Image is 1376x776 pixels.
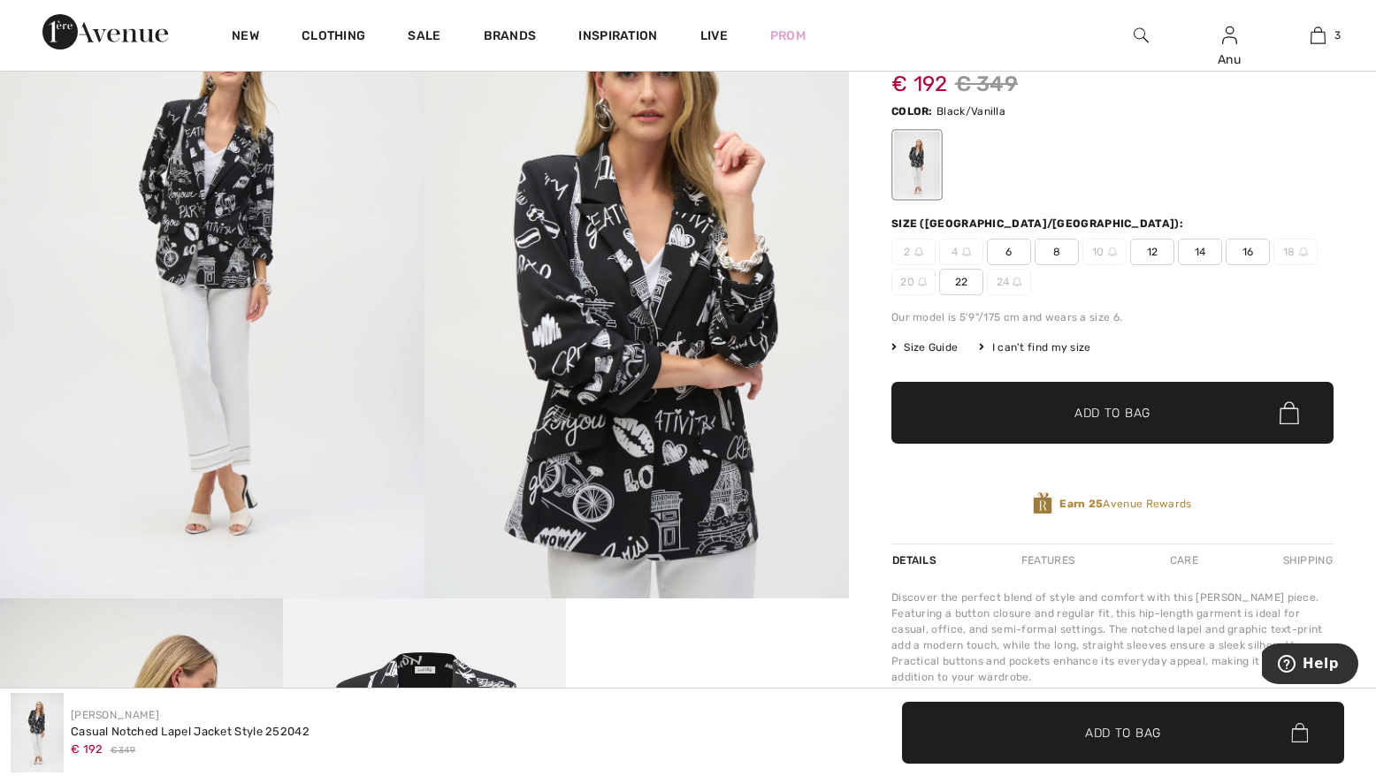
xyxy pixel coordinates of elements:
[1262,643,1358,688] iframe: Opens a widget where you can find more information
[1082,239,1127,265] span: 10
[955,68,1019,100] span: € 349
[939,269,983,295] span: 22
[42,14,168,49] img: 1ère Avenue
[1186,50,1273,69] div: Anu
[1074,404,1150,422] span: Add to Bag
[1222,25,1237,46] img: My Info
[770,27,806,45] a: Prom
[1178,239,1222,265] span: 14
[11,693,64,772] img: Casual Notched Lapel Jacket Style 252042
[566,598,849,740] video: Your browser does not support the video tag.
[1291,723,1308,742] img: Bag.svg
[936,105,1005,118] span: Black/Vanilla
[914,247,923,256] img: ring-m.svg
[1033,491,1052,515] img: Avenue Rewards
[700,27,728,45] a: Live
[1006,544,1089,576] div: Features
[891,216,1187,232] div: Size ([GEOGRAPHIC_DATA]/[GEOGRAPHIC_DATA]):
[891,269,936,295] span: 20
[1108,247,1117,256] img: ring-m.svg
[1222,27,1237,43] a: Sign In
[484,28,537,47] a: Brands
[71,709,159,721] a: [PERSON_NAME]
[891,105,933,118] span: Color:
[1059,496,1191,512] span: Avenue Rewards
[408,28,440,47] a: Sale
[1085,723,1161,742] span: Add to Bag
[1311,25,1326,46] img: My Bag
[1130,239,1174,265] span: 12
[891,54,948,96] span: € 192
[1299,247,1308,256] img: ring-m.svg
[891,590,1334,685] div: Discover the perfect blend of style and comfort with this [PERSON_NAME] piece. Featuring a button...
[1134,25,1149,46] img: search the website
[1274,25,1361,46] a: 3
[1334,27,1341,43] span: 3
[891,544,941,576] div: Details
[1226,239,1270,265] span: 16
[1013,278,1021,286] img: ring-m.svg
[902,702,1344,764] button: Add to Bag
[979,339,1090,355] div: I can't find my size
[891,309,1334,325] div: Our model is 5'9"/175 cm and wears a size 6.
[111,744,136,757] span: € 349
[1279,544,1334,576] div: Shipping
[578,28,657,47] span: Inspiration
[962,247,971,256] img: ring-m.svg
[1035,239,1079,265] span: 8
[232,28,259,47] a: New
[891,382,1334,444] button: Add to Bag
[891,239,936,265] span: 2
[987,269,1031,295] span: 24
[987,239,1031,265] span: 6
[894,132,940,198] div: Black/Vanilla
[1280,402,1299,425] img: Bag.svg
[1155,544,1213,576] div: Care
[891,339,958,355] span: Size Guide
[71,723,310,741] div: Casual Notched Lapel Jacket Style 252042
[1059,498,1103,510] strong: Earn 25
[302,28,365,47] a: Clothing
[939,239,983,265] span: 4
[1273,239,1318,265] span: 18
[71,742,103,756] span: € 192
[918,278,927,286] img: ring-m.svg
